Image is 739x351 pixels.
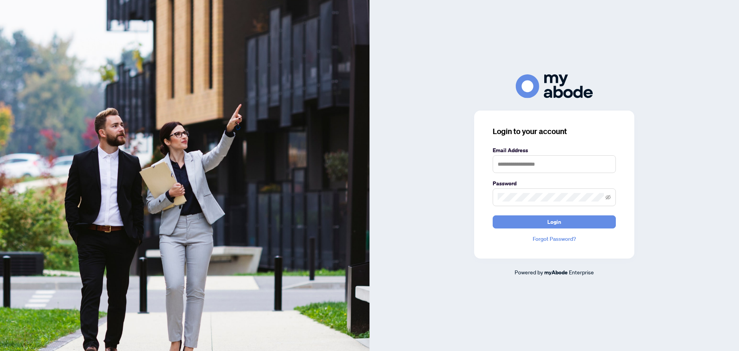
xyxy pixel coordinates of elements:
[569,269,594,275] span: Enterprise
[493,215,616,228] button: Login
[544,268,568,277] a: myAbode
[605,195,611,200] span: eye-invisible
[493,146,616,155] label: Email Address
[493,235,616,243] a: Forgot Password?
[515,269,543,275] span: Powered by
[493,179,616,188] label: Password
[493,126,616,137] h3: Login to your account
[547,216,561,228] span: Login
[516,74,593,98] img: ma-logo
